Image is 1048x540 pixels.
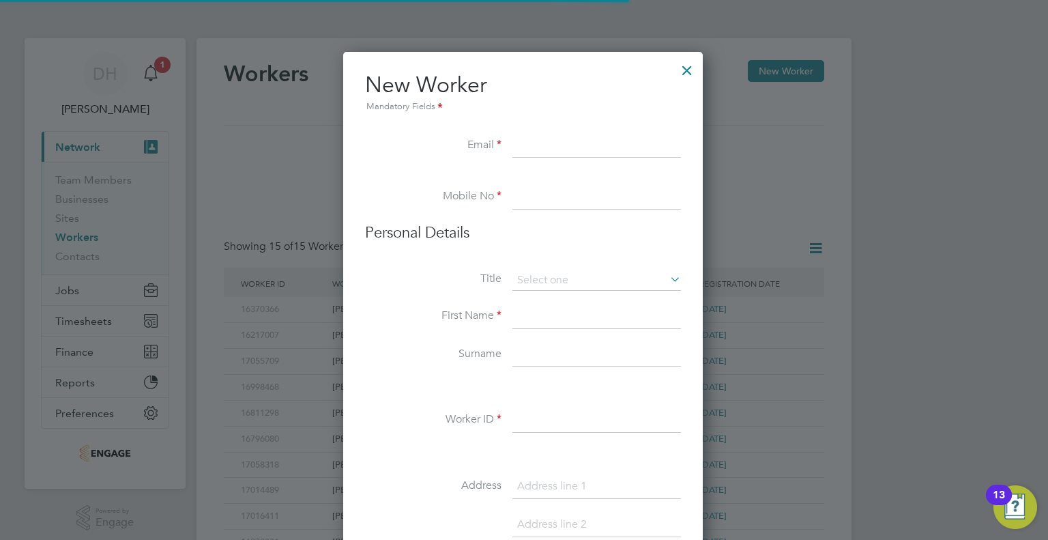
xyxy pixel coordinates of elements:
[512,270,681,291] input: Select one
[365,309,501,323] label: First Name
[365,347,501,361] label: Surname
[993,495,1005,513] div: 13
[512,474,681,499] input: Address line 1
[365,479,501,493] label: Address
[365,189,501,203] label: Mobile No
[365,138,501,152] label: Email
[993,485,1037,529] button: Open Resource Center, 13 new notifications
[365,71,681,115] h2: New Worker
[365,223,681,243] h3: Personal Details
[512,513,681,537] input: Address line 2
[365,100,681,115] div: Mandatory Fields
[365,272,501,286] label: Title
[365,412,501,427] label: Worker ID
